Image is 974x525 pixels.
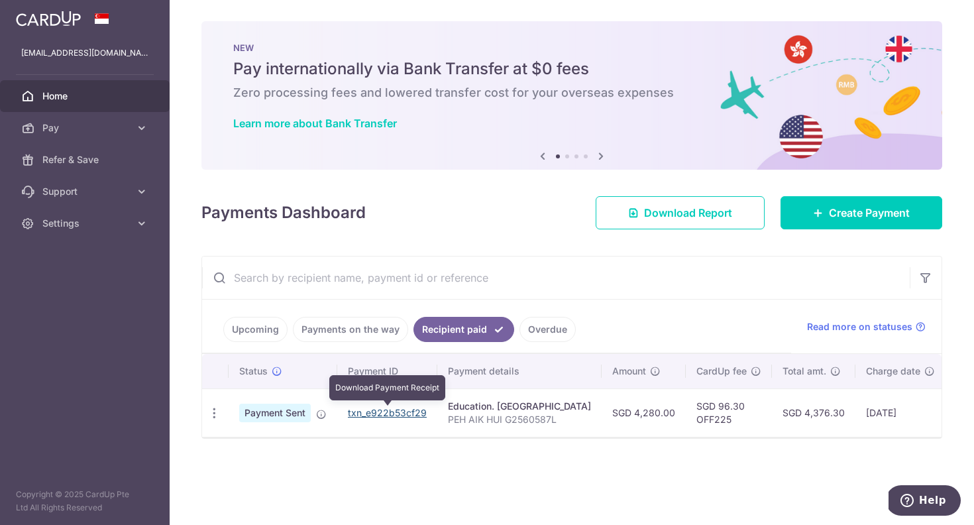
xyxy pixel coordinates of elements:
a: Overdue [519,317,576,342]
div: Download Payment Receipt [329,375,445,400]
a: Read more on statuses [807,320,926,333]
span: Status [239,365,268,378]
h6: Zero processing fees and lowered transfer cost for your overseas expenses [233,85,910,101]
a: txn_e922b53cf29 [348,407,427,418]
img: CardUp [16,11,81,27]
a: Upcoming [223,317,288,342]
div: Education. [GEOGRAPHIC_DATA] [448,400,591,413]
a: Recipient paid [413,317,514,342]
td: [DATE] [855,388,946,437]
img: Bank transfer banner [201,21,942,170]
span: Charge date [866,365,920,378]
a: Download Report [596,196,765,229]
td: SGD 4,280.00 [602,388,686,437]
input: Search by recipient name, payment id or reference [202,257,910,299]
iframe: Opens a widget where you can find more information [889,485,961,518]
span: Create Payment [829,205,910,221]
td: SGD 4,376.30 [772,388,855,437]
h5: Pay internationally via Bank Transfer at $0 fees [233,58,910,80]
span: Pay [42,121,130,135]
span: Total amt. [783,365,826,378]
span: Settings [42,217,130,230]
a: Create Payment [781,196,942,229]
p: NEW [233,42,910,53]
th: Payment details [437,354,602,388]
span: Home [42,89,130,103]
td: SGD 96.30 OFF225 [686,388,772,437]
th: Payment ID [337,354,437,388]
a: Learn more about Bank Transfer [233,117,397,130]
p: [EMAIL_ADDRESS][DOMAIN_NAME] [21,46,148,60]
span: Payment Sent [239,404,311,422]
span: Download Report [644,205,732,221]
span: CardUp fee [696,365,747,378]
span: Amount [612,365,646,378]
p: PEH AIK HUI G2560587L [448,413,591,426]
span: Support [42,185,130,198]
span: Read more on statuses [807,320,912,333]
span: Refer & Save [42,153,130,166]
h4: Payments Dashboard [201,201,366,225]
a: Payments on the way [293,317,408,342]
